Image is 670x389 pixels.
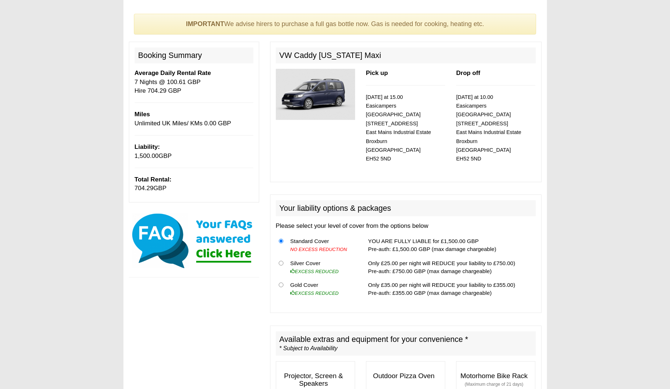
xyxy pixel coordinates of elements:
span: 1,500.00 [135,152,159,159]
b: Pick up [366,70,388,76]
p: 7 Nights @ 100.61 GBP Hire 704.29 GBP [135,69,253,95]
p: Please select your level of cover from the options below [276,222,536,230]
i: EXCESS REDUCED [290,269,339,274]
td: Gold Cover [287,278,357,300]
h2: Available extras and equipment for your convenience * [276,331,536,356]
img: 348.jpg [276,69,355,120]
b: Average Daily Rental Rate [135,70,211,76]
span: 704.29 [135,185,153,192]
b: Liability: [135,143,160,150]
b: Drop off [456,70,480,76]
div: We advise hirers to purchase a full gas bottle now. Gas is needed for cooking, heating etc. [134,14,536,35]
td: Only £25.00 per night will REDUCE your liability to £750.00) Pre-auth: £750.00 GBP (max damage ch... [365,256,536,278]
i: * Subject to Availability [279,345,338,351]
p: GBP [135,175,253,193]
td: Standard Cover [287,234,357,256]
p: GBP [135,143,253,160]
p: Unlimited UK Miles/ KMs 0.00 GBP [135,110,253,128]
h2: Booking Summary [135,47,253,63]
td: Silver Cover [287,256,357,278]
small: [DATE] at 15.00 Easicampers [GEOGRAPHIC_DATA] [STREET_ADDRESS] East Mains Industrial Estate Broxb... [366,94,431,162]
small: (Maximum charge of 21 days) [465,382,523,387]
i: NO EXCESS REDUCTION [290,247,347,252]
h3: Outdoor Pizza Oven [366,369,445,384]
img: Click here for our most common FAQs [129,212,259,270]
h2: Your liability options & packages [276,200,536,216]
h2: VW Caddy [US_STATE] Maxi [276,47,536,63]
small: [DATE] at 10.00 Easicampers [GEOGRAPHIC_DATA] [STREET_ADDRESS] East Mains Industrial Estate Broxb... [456,94,521,162]
td: YOU ARE FULLY LIABLE for £1,500.00 GBP Pre-auth: £1,500.00 GBP (max damage chargeable) [365,234,536,256]
b: Total Rental: [135,176,172,183]
strong: IMPORTANT [186,20,224,28]
i: EXCESS REDUCED [290,290,339,296]
b: Miles [135,111,150,118]
td: Only £35.00 per night will REDUCE your liability to £355.00) Pre-auth: £355.00 GBP (max damage ch... [365,278,536,300]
